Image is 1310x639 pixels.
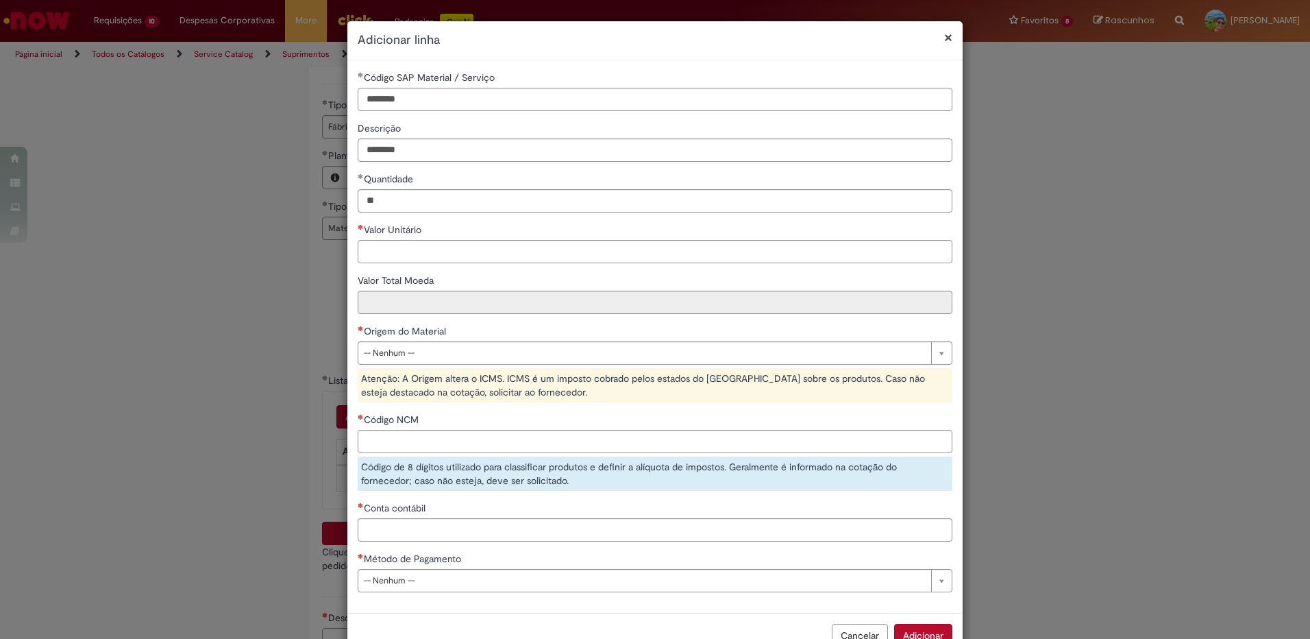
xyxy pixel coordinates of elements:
[364,413,421,426] span: Código NCM
[358,414,364,420] span: Necessários
[358,518,952,542] input: Conta contábil
[358,224,364,230] span: Necessários
[358,189,952,213] input: Quantidade
[358,291,952,314] input: Valor Total Moeda
[358,138,952,162] input: Descrição
[364,570,924,592] span: -- Nenhum --
[358,72,364,77] span: Obrigatório Preenchido
[358,457,952,491] div: Código de 8 dígitos utilizado para classificar produtos e definir a alíquota de impostos. Geralme...
[358,430,952,453] input: Código NCM
[364,342,924,364] span: -- Nenhum --
[364,224,424,236] span: Valor Unitário
[364,553,464,565] span: Método de Pagamento
[358,88,952,111] input: Código SAP Material / Serviço
[358,326,364,331] span: Necessários
[364,502,428,514] span: Conta contábil
[358,274,436,287] span: Somente leitura - Valor Total Moeda
[358,173,364,179] span: Obrigatório Preenchido
[364,71,497,84] span: Código SAP Material / Serviço
[358,553,364,559] span: Necessários
[358,122,404,134] span: Descrição
[364,325,449,337] span: Origem do Material
[358,32,952,49] h2: Adicionar linha
[364,173,416,185] span: Quantidade
[944,30,952,45] button: Fechar modal
[358,240,952,263] input: Valor Unitário
[358,503,364,508] span: Necessários
[358,368,952,402] div: Atenção: A Origem altera o ICMS. ICMS é um imposto cobrado pelos estados do [GEOGRAPHIC_DATA] sob...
